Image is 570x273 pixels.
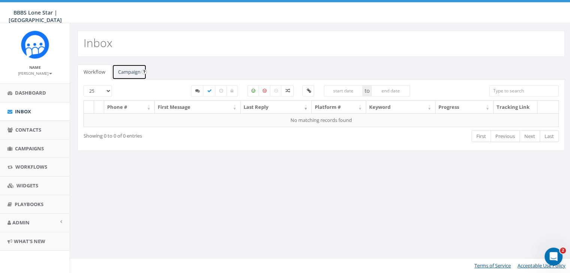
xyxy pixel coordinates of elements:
label: Clicked [302,85,314,96]
th: Tracking Link [494,101,537,114]
a: Previous [491,130,520,142]
a: Workflow [78,64,111,80]
a: Acceptable Use Policy [518,262,566,269]
th: Platform #: activate to sort column ascending [312,101,366,114]
iframe: Intercom live chat [545,248,563,266]
span: Inbox [15,108,31,115]
small: [PERSON_NAME] [18,71,52,76]
span: to [363,85,371,96]
input: Submit [142,69,147,74]
input: end date [371,85,410,96]
span: Playbooks [15,201,43,208]
a: [PERSON_NAME] [18,70,52,76]
label: Positive [247,85,259,96]
input: Type to search [489,85,559,96]
span: Dashboard [15,89,46,96]
span: Contacts [15,126,41,133]
th: Last Reply: activate to sort column ascending [241,101,312,114]
img: Rally_Corp_Icon.png [21,31,49,59]
label: Expired [215,85,227,96]
a: First [471,130,491,142]
span: 2 [560,248,566,254]
label: Neutral [270,85,282,96]
a: Terms of Service [474,262,511,269]
span: Campaigns [15,145,44,152]
label: Negative [259,85,271,96]
span: BBBS Lone Star | [GEOGRAPHIC_DATA] [9,9,62,24]
div: Showing 0 to 0 of 0 entries [84,129,275,139]
label: Mixed [281,85,294,96]
small: Name [29,65,41,70]
a: Last [540,130,559,142]
input: start date [324,85,363,96]
span: Widgets [16,182,38,189]
th: First Message: activate to sort column ascending [155,101,241,114]
a: Campaign [112,64,147,80]
th: Keyword: activate to sort column ascending [366,101,435,114]
span: What's New [14,238,45,245]
th: Phone #: activate to sort column ascending [104,101,155,114]
h2: Inbox [84,37,112,49]
span: Workflows [15,163,47,170]
label: Completed [203,85,216,96]
td: No matching records found [84,113,559,127]
th: Progress: activate to sort column ascending [435,101,494,114]
label: Started [191,85,204,96]
span: Admin [12,219,30,226]
label: Closed [226,85,238,96]
a: Next [519,130,540,142]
